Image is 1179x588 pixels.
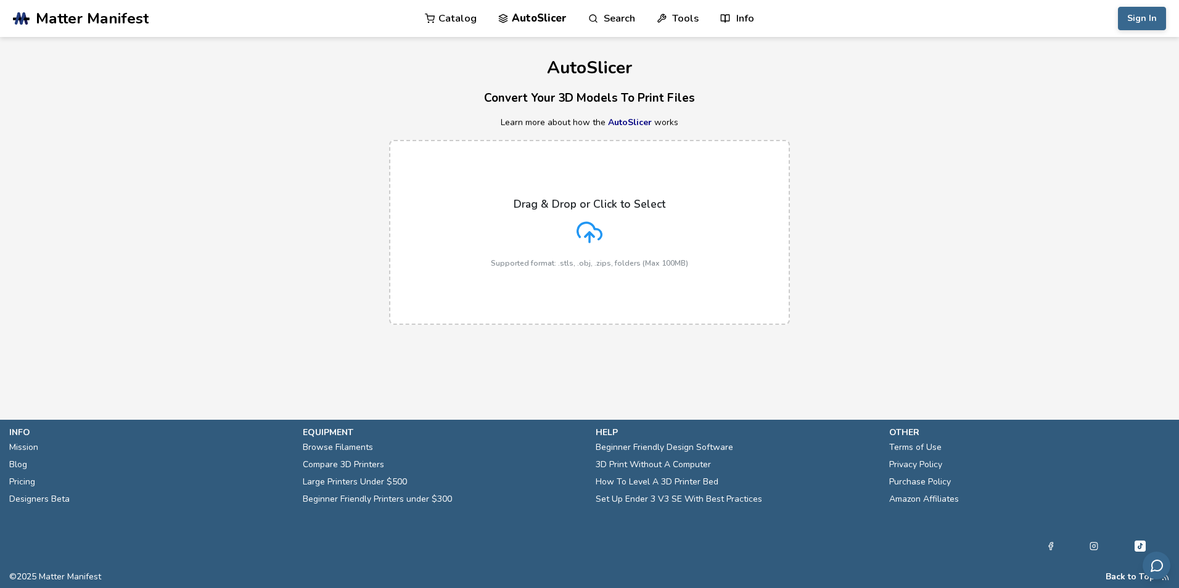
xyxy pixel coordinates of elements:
[9,572,101,582] span: © 2025 Matter Manifest
[1046,539,1055,553] a: Facebook
[9,491,70,508] a: Designers Beta
[889,426,1170,439] p: other
[303,439,373,456] a: Browse Filaments
[608,116,652,128] a: AutoSlicer
[9,456,27,473] a: Blog
[303,491,452,508] a: Beginner Friendly Printers under $300
[1161,572,1170,582] a: RSS Feed
[9,439,38,456] a: Mission
[596,439,733,456] a: Beginner Friendly Design Software
[889,473,951,491] a: Purchase Policy
[596,473,718,491] a: How To Level A 3D Printer Bed
[596,491,762,508] a: Set Up Ender 3 V3 SE With Best Practices
[889,456,942,473] a: Privacy Policy
[303,426,584,439] p: equipment
[1090,539,1098,553] a: Instagram
[1143,552,1170,579] button: Send feedback via email
[514,198,665,210] p: Drag & Drop or Click to Select
[1118,7,1166,30] button: Sign In
[36,10,149,27] span: Matter Manifest
[303,473,407,491] a: Large Printers Under $500
[889,439,942,456] a: Terms of Use
[596,456,711,473] a: 3D Print Without A Computer
[303,456,384,473] a: Compare 3D Printers
[9,426,290,439] p: info
[491,259,688,267] p: Supported format: .stls, .obj, .zips, folders (Max 100MB)
[596,426,877,439] p: help
[1106,572,1155,582] button: Back to Top
[9,473,35,491] a: Pricing
[1133,539,1148,553] a: Tiktok
[889,491,959,508] a: Amazon Affiliates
